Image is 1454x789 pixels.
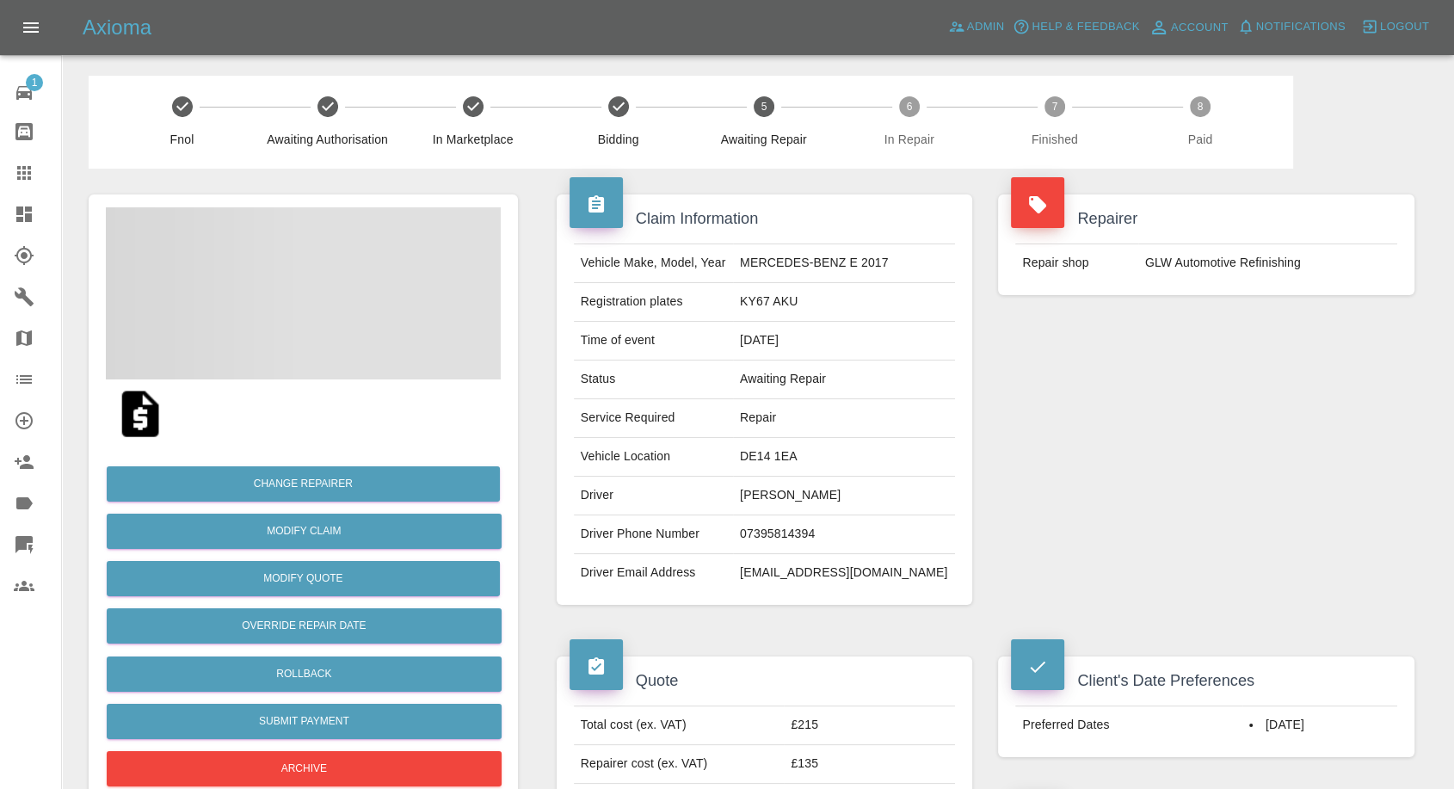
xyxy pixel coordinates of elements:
li: [DATE] [1249,717,1390,734]
a: Account [1144,14,1233,41]
button: Change Repairer [107,466,500,502]
td: Vehicle Location [574,438,733,477]
button: Modify Quote [107,561,500,596]
td: [PERSON_NAME] [733,477,955,515]
td: Registration plates [574,283,733,322]
td: [EMAIL_ADDRESS][DOMAIN_NAME] [733,554,955,592]
span: In Repair [843,131,975,148]
td: Vehicle Make, Model, Year [574,244,733,283]
span: Bidding [552,131,684,148]
span: Notifications [1256,17,1346,37]
text: 5 [761,101,767,113]
a: Modify Claim [107,514,502,549]
button: Archive [107,751,502,786]
h4: Claim Information [570,207,960,231]
button: Submit Payment [107,704,502,739]
h4: Repairer [1011,207,1402,231]
a: Admin [944,14,1009,40]
span: Account [1171,18,1229,38]
span: Help & Feedback [1032,17,1139,37]
span: Awaiting Authorisation [262,131,393,148]
img: qt_1RzwUUA4aDea5wMjGhDxA5ar [113,386,168,441]
h4: Client's Date Preferences [1011,669,1402,693]
span: Finished [989,131,1120,148]
td: Time of event [574,322,733,361]
td: DE14 1EA [733,438,955,477]
button: Rollback [107,656,502,692]
td: Total cost (ex. VAT) [574,706,785,745]
td: Status [574,361,733,399]
td: Repair [733,399,955,438]
h5: Axioma [83,14,151,41]
td: [DATE] [733,322,955,361]
td: Repair shop [1015,244,1137,282]
button: Notifications [1233,14,1350,40]
span: Admin [967,17,1005,37]
td: MERCEDES-BENZ E 2017 [733,244,955,283]
td: GLW Automotive Refinishing [1138,244,1397,282]
span: In Marketplace [407,131,539,148]
button: Open drawer [10,7,52,48]
text: 7 [1051,101,1057,113]
text: 6 [906,101,912,113]
td: Driver Email Address [574,554,733,592]
td: Driver [574,477,733,515]
td: Service Required [574,399,733,438]
span: Logout [1380,17,1429,37]
button: Override Repair Date [107,608,502,644]
span: 1 [26,74,43,91]
td: Repairer cost (ex. VAT) [574,745,785,784]
span: Paid [1134,131,1266,148]
td: KY67 AKU [733,283,955,322]
td: £215 [784,706,955,745]
td: 07395814394 [733,515,955,554]
button: Logout [1357,14,1433,40]
text: 8 [1198,101,1204,113]
span: Awaiting Repair [698,131,829,148]
td: Preferred Dates [1015,706,1242,744]
td: Awaiting Repair [733,361,955,399]
h4: Quote [570,669,960,693]
button: Help & Feedback [1008,14,1143,40]
td: £135 [784,745,955,784]
span: Fnol [116,131,248,148]
td: Driver Phone Number [574,515,733,554]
